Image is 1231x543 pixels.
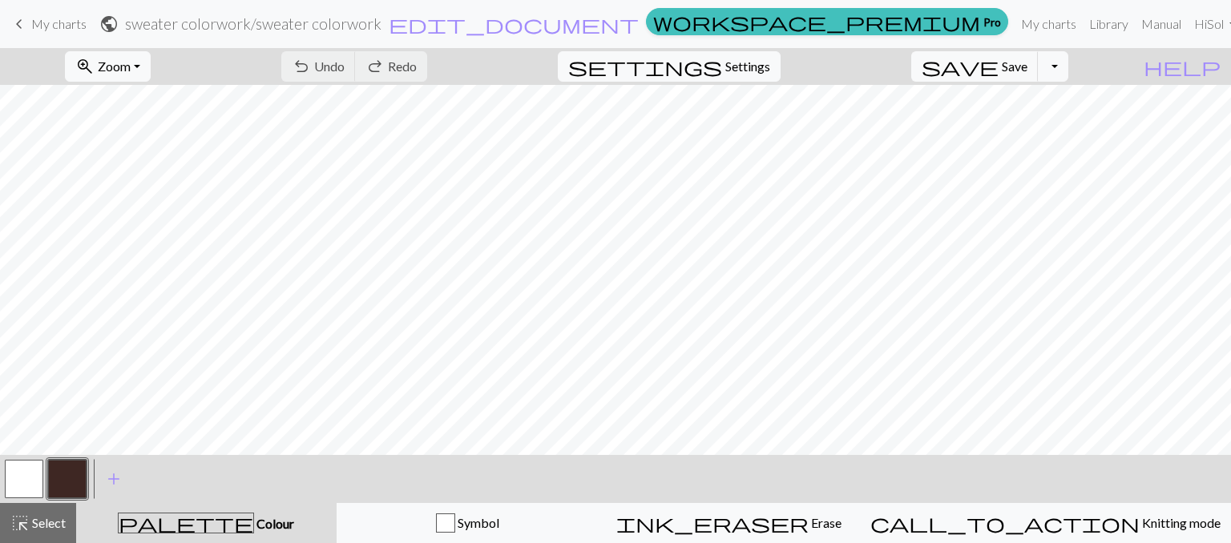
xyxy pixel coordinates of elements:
[104,468,123,490] span: add
[616,512,809,534] span: ink_eraser
[30,515,66,530] span: Select
[860,503,1231,543] button: Knitting mode
[75,55,95,78] span: zoom_in
[809,515,842,530] span: Erase
[65,51,151,82] button: Zoom
[337,503,599,543] button: Symbol
[1083,8,1135,40] a: Library
[254,516,294,531] span: Colour
[568,55,722,78] span: settings
[558,51,781,82] button: SettingsSettings
[1135,8,1188,40] a: Manual
[99,13,119,35] span: public
[598,503,860,543] button: Erase
[922,55,999,78] span: save
[646,8,1008,35] a: Pro
[76,503,337,543] button: Colour
[870,512,1140,534] span: call_to_action
[455,515,499,530] span: Symbol
[1002,58,1027,74] span: Save
[10,13,29,35] span: keyboard_arrow_left
[10,10,87,38] a: My charts
[125,14,381,33] h2: sweater colorwork / sweater colorwork
[31,16,87,31] span: My charts
[1140,515,1221,530] span: Knitting mode
[98,58,131,74] span: Zoom
[119,512,253,534] span: palette
[911,51,1039,82] button: Save
[1144,55,1221,78] span: help
[725,57,770,76] span: Settings
[568,57,722,76] i: Settings
[653,10,980,33] span: workspace_premium
[389,13,639,35] span: edit_document
[1015,8,1083,40] a: My charts
[10,512,30,534] span: highlight_alt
